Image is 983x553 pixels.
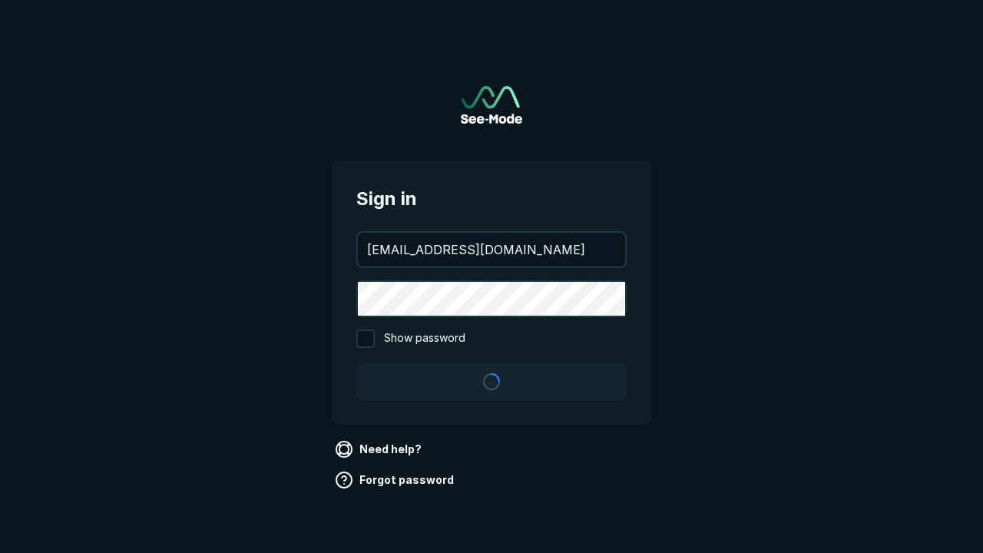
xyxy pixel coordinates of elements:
a: Forgot password [332,468,460,492]
a: Need help? [332,437,428,462]
input: your@email.com [358,233,625,267]
img: See-Mode Logo [461,86,522,124]
a: Go to sign in [461,86,522,124]
span: Show password [384,329,465,348]
span: Sign in [356,185,627,213]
